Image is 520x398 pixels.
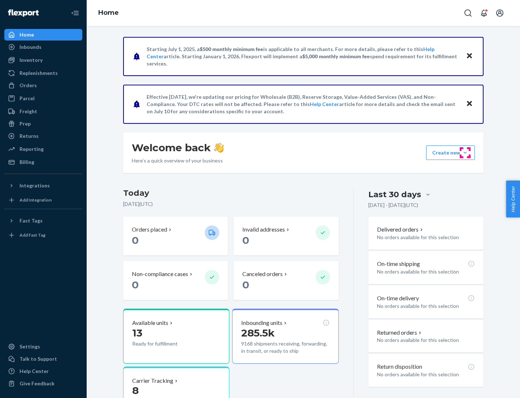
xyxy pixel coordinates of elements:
[19,31,34,38] div: Home
[19,197,52,203] div: Add Integration
[19,158,34,166] div: Billing
[4,29,82,41] a: Home
[4,106,82,117] a: Freight
[19,69,58,77] div: Replenishments
[242,234,249,246] span: 0
[214,143,224,153] img: hand-wave emoji
[123,217,228,255] button: Orders placed 0
[123,261,228,300] button: Non-compliance cases 0
[368,202,418,209] p: [DATE] - [DATE] ( UTC )
[242,225,285,234] p: Invalid addresses
[19,120,31,127] div: Prep
[68,6,82,20] button: Close Navigation
[19,132,39,140] div: Returns
[4,143,82,155] a: Reporting
[4,80,82,91] a: Orders
[132,340,199,347] p: Ready for fulfillment
[4,353,82,365] a: Talk to Support
[465,99,474,109] button: Close
[377,363,422,371] p: Return disposition
[132,327,142,339] span: 13
[234,217,338,255] button: Invalid addresses 0
[377,336,475,344] p: No orders available for this selection
[19,380,55,387] div: Give Feedback
[132,270,188,278] p: Non-compliance cases
[377,371,475,378] p: No orders available for this selection
[465,51,474,62] button: Close
[132,141,224,154] h1: Welcome back
[4,93,82,104] a: Parcel
[19,82,37,89] div: Orders
[426,145,475,160] button: Create new
[132,234,139,246] span: 0
[4,229,82,241] a: Add Fast Tag
[377,268,475,275] p: No orders available for this selection
[4,130,82,142] a: Returns
[241,327,275,339] span: 285.5k
[147,46,459,67] p: Starting July 1, 2025, a is applicable to all merchants. For more details, please refer to this a...
[4,54,82,66] a: Inventory
[4,215,82,226] button: Fast Tags
[132,377,173,385] p: Carrier Tracking
[461,6,475,20] button: Open Search Box
[19,217,43,224] div: Fast Tags
[4,341,82,352] a: Settings
[19,108,37,115] div: Freight
[19,56,43,64] div: Inventory
[92,3,125,24] ol: breadcrumbs
[19,145,44,153] div: Reporting
[19,343,40,350] div: Settings
[19,182,50,189] div: Integrations
[4,41,82,53] a: Inbounds
[232,309,338,364] button: Inbounding units285.5k9168 shipments receiving, forwarding, in transit, or ready to ship
[19,95,35,102] div: Parcel
[123,309,229,364] button: Available units13Ready for fulfillment
[310,101,339,107] a: Help Center
[242,279,249,291] span: 0
[241,319,282,327] p: Inbounding units
[4,378,82,389] button: Give Feedback
[8,9,39,17] img: Flexport logo
[132,319,168,327] p: Available units
[377,294,419,302] p: On-time delivery
[368,189,421,200] div: Last 30 days
[132,279,139,291] span: 0
[132,225,167,234] p: Orders placed
[19,355,57,363] div: Talk to Support
[4,180,82,191] button: Integrations
[123,200,339,208] p: [DATE] ( UTC )
[132,157,224,164] p: Here’s a quick overview of your business
[377,329,423,337] button: Returned orders
[200,46,263,52] span: $500 monthly minimum fee
[493,6,507,20] button: Open account menu
[234,261,338,300] button: Canceled orders 0
[123,187,339,199] h3: Today
[4,67,82,79] a: Replenishments
[19,232,45,238] div: Add Fast Tag
[4,156,82,168] a: Billing
[19,368,49,375] div: Help Center
[4,365,82,377] a: Help Center
[147,93,459,115] p: Effective [DATE], we're updating our pricing for Wholesale (B2B), Reserve Storage, Value-Added Se...
[377,302,475,310] p: No orders available for this selection
[477,6,491,20] button: Open notifications
[98,9,119,17] a: Home
[377,234,475,241] p: No orders available for this selection
[377,225,424,234] button: Delivered orders
[4,118,82,130] a: Prep
[242,270,283,278] p: Canceled orders
[302,53,370,59] span: $5,000 monthly minimum fee
[132,384,139,397] span: 8
[377,260,420,268] p: On-time shipping
[4,194,82,206] a: Add Integration
[19,43,42,51] div: Inbounds
[241,340,329,355] p: 9168 shipments receiving, forwarding, in transit, or ready to ship
[506,181,520,217] button: Help Center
